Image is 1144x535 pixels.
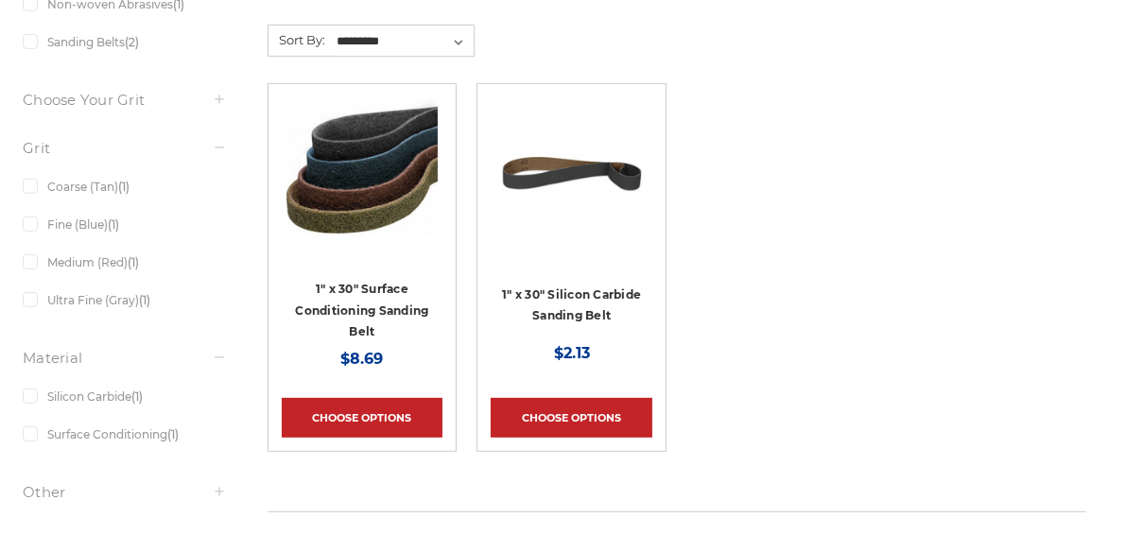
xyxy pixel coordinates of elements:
img: 1"x30" Surface Conditioning Sanding Belts [286,97,438,249]
a: 1"x30" Surface Conditioning Sanding Belts [282,97,443,259]
a: 1" x 30" Silicon Carbide File Belt [491,97,652,259]
a: 1" x 30" Surface Conditioning Sanding Belt [296,282,429,338]
a: 1" x 30" Silicon Carbide Sanding Belt [502,287,641,323]
a: Choose Options [491,398,652,438]
a: Choose Options [282,398,443,438]
img: 1" x 30" Silicon Carbide File Belt [496,97,648,249]
label: Sort By: [269,26,325,54]
span: $8.69 [341,350,384,368]
span: $2.13 [554,344,590,362]
select: Sort By: [334,27,475,56]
